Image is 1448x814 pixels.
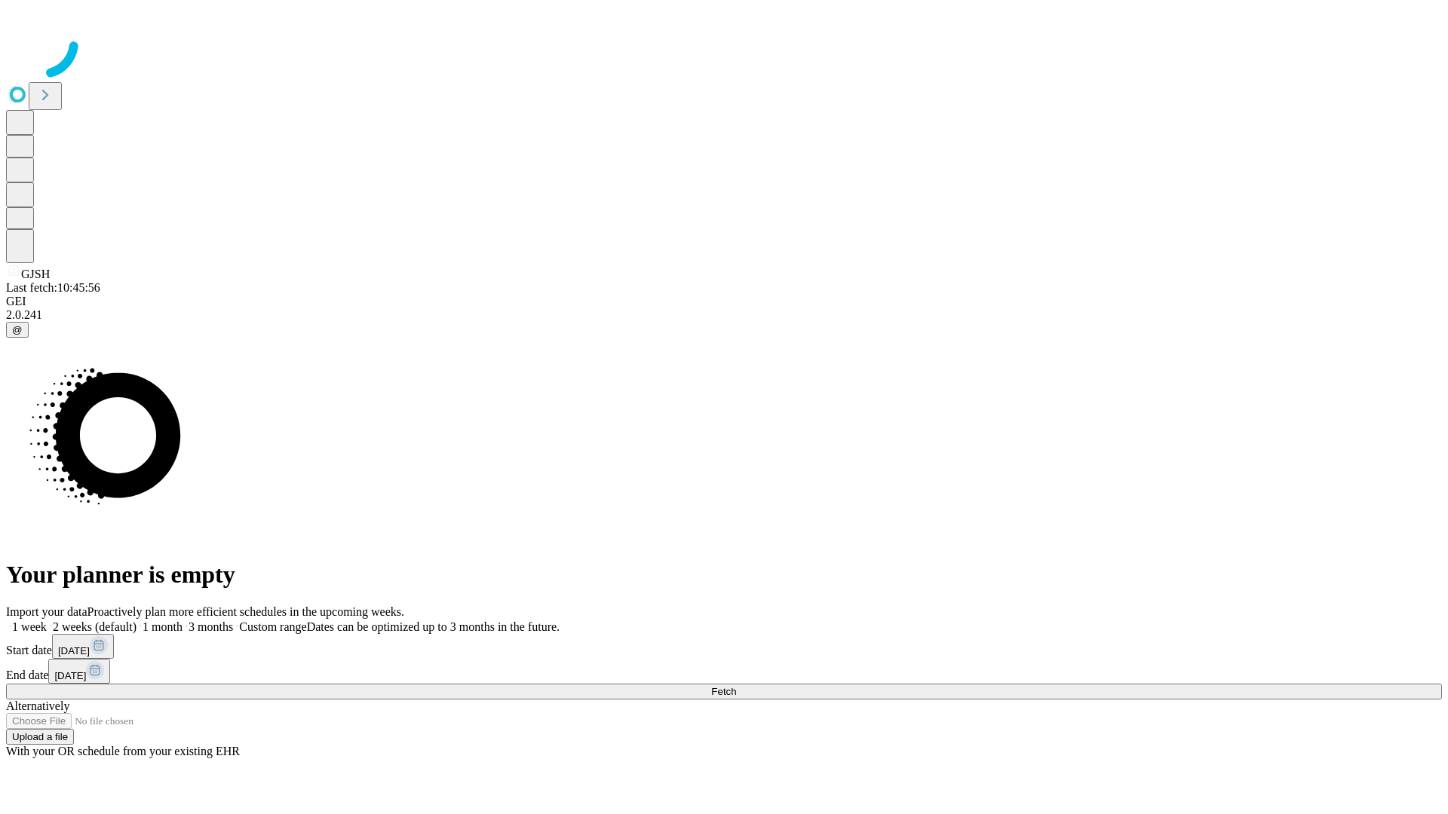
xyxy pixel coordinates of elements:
[12,620,47,633] span: 1 week
[12,324,23,335] span: @
[6,745,240,757] span: With your OR schedule from your existing EHR
[53,620,137,633] span: 2 weeks (default)
[58,645,90,656] span: [DATE]
[307,620,560,633] span: Dates can be optimized up to 3 months in the future.
[189,620,233,633] span: 3 months
[239,620,306,633] span: Custom range
[6,684,1442,699] button: Fetch
[6,699,69,712] span: Alternatively
[6,322,29,338] button: @
[6,295,1442,308] div: GEI
[6,634,1442,659] div: Start date
[21,268,50,280] span: GJSH
[711,686,736,697] span: Fetch
[87,605,404,618] span: Proactively plan more efficient schedules in the upcoming weeks.
[6,561,1442,589] h1: Your planner is empty
[52,634,114,659] button: [DATE]
[48,659,110,684] button: [DATE]
[6,729,74,745] button: Upload a file
[6,659,1442,684] div: End date
[6,281,100,294] span: Last fetch: 10:45:56
[6,605,87,618] span: Import your data
[54,670,86,681] span: [DATE]
[6,308,1442,322] div: 2.0.241
[143,620,183,633] span: 1 month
